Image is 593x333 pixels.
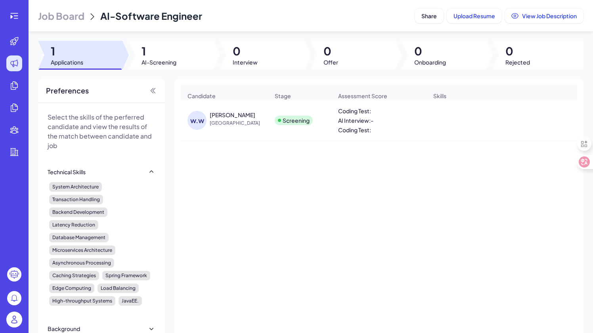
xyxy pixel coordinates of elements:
div: wanfei wu [210,111,255,119]
div: Coding Test : [338,126,371,134]
div: High-throughput Systems [49,296,115,306]
span: Job Board [38,10,84,22]
div: Latency Reduction [49,220,98,230]
div: Technical Skills [48,168,86,176]
span: Preferences [46,85,89,96]
div: Microservices Architecture [49,245,115,255]
div: AI Interview : - [338,116,373,124]
span: Upload Resume [453,12,495,19]
span: Stage [275,92,291,100]
div: Coding Test : [338,107,371,115]
span: AI-Screening [142,58,176,66]
span: 1 [142,44,176,58]
span: 0 [505,44,530,58]
div: Screening [283,116,310,124]
div: Caching Strategies [49,271,99,280]
span: 0 [233,44,258,58]
span: Assessment Score [338,92,387,100]
span: Rejected [505,58,530,66]
p: Select the skills of the perferred candidate and view the results of the match between candidate ... [48,112,155,150]
div: w.w [187,111,207,130]
span: 1 [51,44,83,58]
span: View Job Description [522,12,577,19]
span: AI-Software Engineer [100,10,202,22]
div: Load Balancing [98,284,139,293]
div: Database Management [49,233,109,242]
div: Backend Development [49,207,107,217]
div: JavaEE. [119,296,142,306]
span: Onboarding [414,58,446,66]
span: [GEOGRAPHIC_DATA] [210,119,269,127]
span: Skills [433,92,446,100]
div: Transaction Handling [49,195,103,204]
img: user_logo.png [6,312,22,327]
span: 0 [414,44,446,58]
span: Offer [323,58,338,66]
div: System Architecture [49,182,102,192]
button: View Job Description [505,8,583,23]
div: Spring Framework [102,271,150,280]
span: 0 [323,44,338,58]
span: Share [421,12,437,19]
span: Interview [233,58,258,66]
div: Background [48,325,80,333]
span: Candidate [187,92,216,100]
div: Asynchronous Processing [49,258,114,268]
div: Edge Computing [49,284,94,293]
span: Applications [51,58,83,66]
button: Share [415,8,444,23]
button: Upload Resume [447,8,502,23]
